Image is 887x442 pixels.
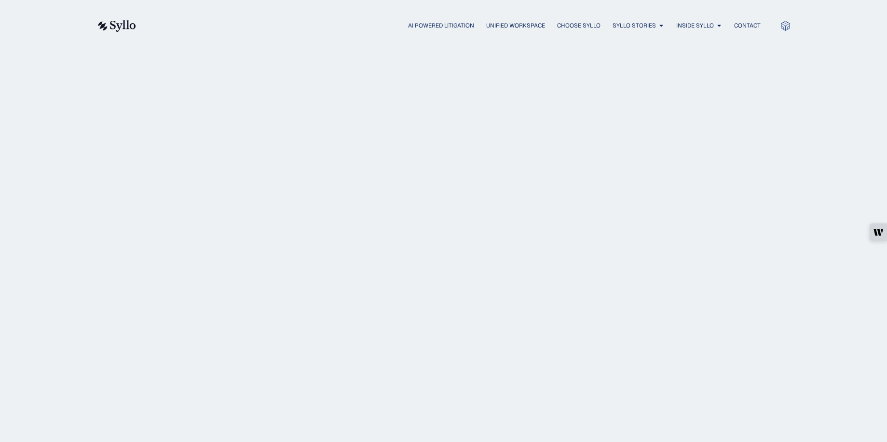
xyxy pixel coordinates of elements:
[486,21,545,30] a: Unified Workspace
[734,21,761,30] a: Contact
[613,21,656,30] a: Syllo Stories
[96,20,136,32] img: syllo
[408,21,474,30] a: AI Powered Litigation
[676,21,714,30] a: Inside Syllo
[155,21,761,30] nav: Menu
[557,21,600,30] a: Choose Syllo
[155,21,761,30] div: Menu Toggle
